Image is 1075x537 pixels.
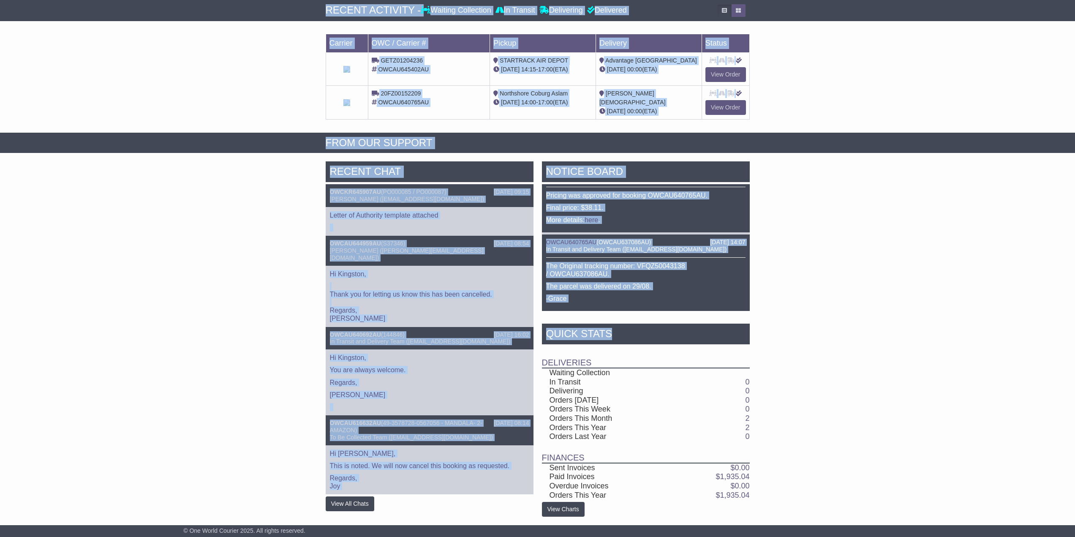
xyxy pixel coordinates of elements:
span: OWCAU645402AU [378,66,429,73]
td: Pickup [490,34,596,52]
p: Final price: $38.11. [546,204,746,212]
span: 00:00 [627,66,642,73]
div: RECENT CHAT [326,161,533,184]
span: 49-3578728-0567056 - MANDALA- 2- AMAZON [330,420,482,433]
div: ( ) [330,240,529,247]
p: Thank you for letting us know this has been cancelled. Regards, [PERSON_NAME] [330,282,529,323]
p: More details: . [546,216,746,224]
p: Pricing was approved for booking OWCAU640765AU. [546,191,746,199]
div: - (ETA) [493,65,592,74]
a: 0 [745,378,749,386]
div: ( ) [330,420,529,434]
td: Finances [542,442,750,463]
a: OWCAU640765AU [546,239,597,245]
span: Advantage [GEOGRAPHIC_DATA] [605,57,697,64]
a: 0 [745,432,749,441]
p: Letter of Authority template attached [330,211,529,219]
a: $0.00 [730,482,749,490]
td: Orders [DATE] [542,396,673,405]
span: 1,935.04 [720,472,749,481]
div: - (ETA) [493,98,592,107]
td: Delivery [596,34,702,52]
p: Hi [PERSON_NAME], [330,450,529,458]
td: In Transit [542,378,673,387]
span: 00:00 [627,108,642,114]
td: Status [702,34,749,52]
p: This is noted. We will now cancel this booking as requested. [330,462,529,470]
div: Quick Stats [542,324,750,346]
td: Deliveries [542,346,750,368]
span: STARTRACK AIR DEPOT [500,57,568,64]
p: The parcel was delivered on 29/08. [546,282,746,290]
td: OWC / Carrier # [368,34,490,52]
a: 0 [745,387,749,395]
span: [PERSON_NAME] ([PERSON_NAME][EMAIL_ADDRESS][DOMAIN_NAME]) [330,247,484,261]
a: $1,935.04 [716,491,749,499]
p: Hi Kingston, [330,270,529,278]
a: here [585,216,598,224]
a: 0 [745,405,749,413]
p: [PERSON_NAME] [330,391,529,399]
td: Delivering [542,387,673,396]
td: Orders This Month [542,414,673,423]
span: PO000085 / PO000087 [383,188,445,195]
a: 0 [745,396,749,404]
div: (ETA) [599,65,698,74]
a: OWCAU640692AU [330,331,381,338]
span: 20FZ00152209 [381,90,421,97]
span: 17:00 [538,99,553,106]
td: Sent Invoices [542,463,673,473]
div: [DATE] 16:02 [494,331,529,338]
a: OWCAU644959AU [330,240,381,247]
button: View All Chats [326,496,374,511]
div: ( ) [330,331,529,338]
p: -Grace [546,294,746,303]
span: [DATE] [607,66,626,73]
span: In Transit and Delivery Team ([EMAIL_ADDRESS][DOMAIN_NAME]) [546,246,727,253]
span: S37346 [383,240,403,247]
span: OWCAU640765AU [378,99,429,106]
a: 2 [745,414,749,423]
span: [DATE] [607,108,626,114]
a: $0.00 [730,463,749,472]
span: OWCAU637086AU [599,239,649,245]
div: ( ) [546,239,746,246]
a: 2 [745,423,749,432]
a: $1,935.04 [716,472,749,481]
div: RECENT ACTIVITY - [326,4,421,16]
div: Waiting Collection [421,6,493,15]
span: To Be Collected Team ([EMAIL_ADDRESS][DOMAIN_NAME]) [330,434,493,441]
div: [DATE] 08:54 [494,240,529,247]
div: FROM OUR SUPPORT [326,137,750,149]
p: Regards, Joy [330,474,529,490]
span: 17:00 [538,66,553,73]
span: 0.00 [735,482,749,490]
img: StarTrack.png [343,99,350,106]
span: Northshore Coburg Aslam [500,90,568,97]
td: Paid Invoices [542,472,673,482]
p: Regards, [330,379,529,387]
img: StarTrack.png [343,66,350,73]
a: View Order [705,100,746,115]
div: [DATE] 09:15 [494,188,529,196]
span: [PERSON_NAME] ([EMAIL_ADDRESS][DOMAIN_NAME]) [330,196,484,202]
td: Orders This Year [542,423,673,433]
span: GETZ01204236 [381,57,423,64]
p: The Original tracking number: VFQZ50043138 / OWCAU637086AU. [546,262,746,278]
a: View Order [705,67,746,82]
td: Carrier [326,34,368,52]
a: OWCKR645907AU [330,188,381,195]
div: [DATE] 14:07 [710,239,745,246]
p: Hi Kingston, [330,354,529,362]
span: [DATE] [501,99,520,106]
span: © One World Courier 2025. All rights reserved. [183,527,305,534]
div: Delivered [585,6,627,15]
a: OWCAU616632AU [330,420,381,426]
div: [DATE] 08:14 [494,420,529,427]
div: (ETA) [599,107,698,116]
span: [PERSON_NAME][DEMOGRAPHIC_DATA] [599,90,666,106]
span: 0.00 [735,463,749,472]
div: ( ) [330,188,529,196]
a: View Charts [542,502,585,517]
span: 1,935.04 [720,491,749,499]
